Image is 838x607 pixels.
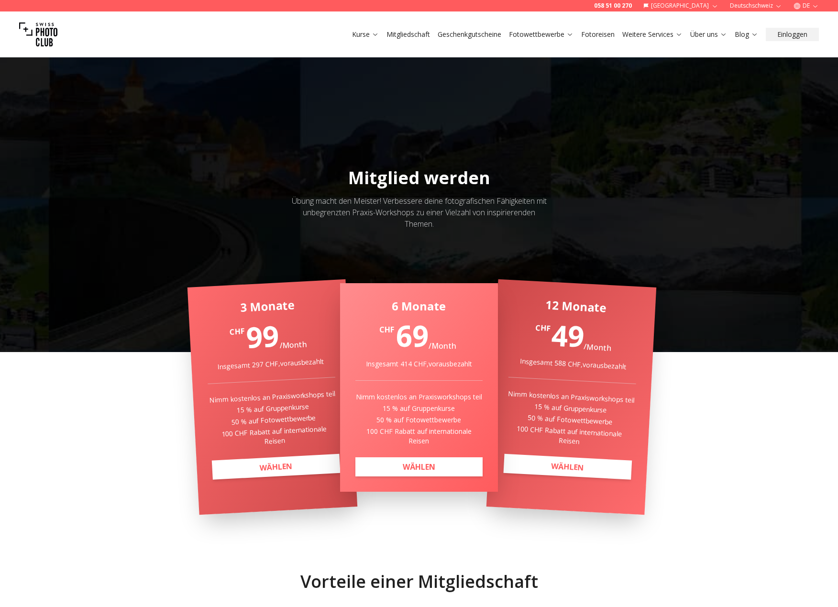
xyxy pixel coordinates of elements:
[690,30,727,39] a: Über uns
[507,389,635,405] p: Nimm kostenlos an Praxisworkshops teil
[245,316,280,356] span: 99
[403,462,435,472] b: WÄHLEN
[509,356,637,372] div: Insgesamt 588 CHF , vorausbezahlt
[355,415,483,425] p: 50 % auf Fotowettbewerbe
[355,404,483,413] p: 15 % auf Gruppenkurse
[505,423,633,449] p: 100 CHF Rabatt auf internationale Reisen
[512,295,640,317] div: 12 Monate
[383,28,434,41] button: Mitgliedschaft
[438,30,501,39] a: Geschenkgutscheine
[259,461,292,473] b: WÄHLEN
[210,423,338,449] p: 100 CHF Rabatt auf internationale Reisen
[355,359,483,369] div: Insgesamt 414 CHF , vorausbezahlt
[429,341,456,351] span: / Month
[19,15,57,54] img: Swiss photo club
[203,295,331,317] div: 3 Monate
[386,30,430,39] a: Mitgliedschaft
[207,356,334,372] div: Insgesamt 297 CHF , vorausbezahlt
[209,400,337,417] p: 15 % auf Gruppenkurse
[379,324,394,335] span: CHF
[731,28,762,41] button: Blog
[507,400,635,417] p: 15 % auf Gruppenkurse
[504,454,632,480] a: WÄHLEN
[182,572,656,591] h2: Vorteile einer Mitgliedschaft
[735,30,758,39] a: Blog
[209,389,336,405] p: Nimm kostenlos an Praxisworkshops teil
[618,28,686,41] button: Weitere Services
[348,166,490,189] span: Mitglied werden
[686,28,731,41] button: Über uns
[352,30,379,39] a: Kurse
[355,298,483,314] div: 6 Monate
[355,457,483,476] a: WÄHLEN
[594,2,632,10] a: 058 51 00 270
[577,28,618,41] button: Fotoreisen
[289,195,549,230] div: Übung macht den Meister! Verbessere deine fotografischen Fähigkeiten mit unbegrenzten Praxis-Work...
[505,28,577,41] button: Fotowettbewerbe
[229,325,244,338] span: CHF
[622,30,683,39] a: Weitere Services
[581,30,615,39] a: Fotoreisen
[212,454,340,480] a: WÄHLEN
[509,30,573,39] a: Fotowettbewerbe
[355,427,483,446] p: 100 CHF Rabatt auf internationale Reisen
[434,28,505,41] button: Geschenkgutscheine
[279,339,308,351] span: / Month
[209,412,337,428] p: 50 % auf Fotowettbewerbe
[348,28,383,41] button: Kurse
[551,315,585,356] span: 49
[355,392,483,402] p: Nimm kostenlos an Praxisworkshops teil
[535,322,551,334] span: CHF
[396,316,429,355] span: 69
[766,28,819,41] button: Einloggen
[506,412,634,428] p: 50 % auf Fotowettbewerbe
[551,461,584,473] b: WÄHLEN
[584,341,612,353] span: / Month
